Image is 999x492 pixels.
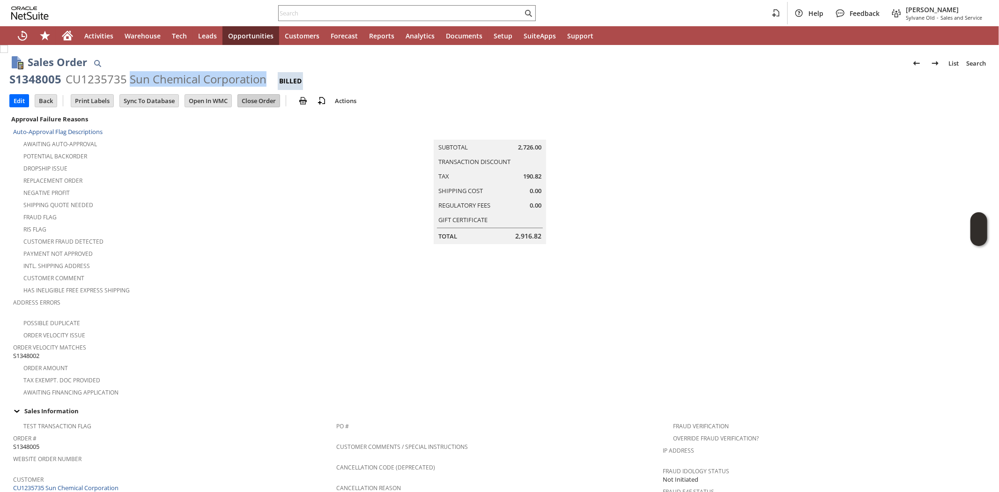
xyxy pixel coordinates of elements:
div: Shortcuts [34,26,56,45]
div: Approval Failure Reasons [9,113,333,125]
a: PO # [336,422,349,430]
span: Setup [494,31,512,40]
a: Recent Records [11,26,34,45]
a: Has Ineligible Free Express Shipping [23,286,130,294]
a: Fraud Idology Status [663,467,729,475]
a: Awaiting Financing Application [23,388,118,396]
div: S1348005 [9,72,61,87]
input: Edit [10,95,29,107]
input: Open In WMC [185,95,231,107]
span: Help [808,9,823,18]
span: Sales and Service [940,14,982,21]
img: add-record.svg [316,95,327,106]
img: print.svg [297,95,309,106]
span: Oracle Guided Learning Widget. To move around, please hold and drag [970,230,987,246]
a: SuiteApps [518,26,562,45]
svg: Home [62,30,73,41]
img: Quick Find [92,58,103,69]
a: Forecast [325,26,363,45]
a: Tech [166,26,192,45]
a: Address Errors [13,298,60,306]
span: Customers [285,31,319,40]
a: Customer [13,476,44,484]
span: Feedback [850,9,880,18]
span: Documents [446,31,482,40]
a: Actions [331,97,360,105]
span: - [937,14,939,21]
a: Search [962,56,990,71]
a: Documents [440,26,488,45]
a: Potential Backorder [23,152,87,160]
input: Sync To Database [120,95,178,107]
span: 2,916.82 [515,231,541,241]
a: Intl. Shipping Address [23,262,90,270]
a: Customers [279,26,325,45]
a: Awaiting Auto-Approval [23,140,97,148]
span: Support [567,31,593,40]
a: Dropship Issue [23,164,67,172]
a: Gift Certificate [438,216,488,224]
span: 2,726.00 [518,143,541,152]
input: Print Labels [71,95,113,107]
span: Opportunities [228,31,274,40]
caption: Summary [434,125,546,140]
iframe: Click here to launch Oracle Guided Learning Help Panel [970,212,987,246]
a: Fraud Verification [673,422,729,430]
svg: Recent Records [17,30,28,41]
a: Cancellation Reason [336,484,401,492]
a: Cancellation Code (deprecated) [336,463,435,471]
a: Activities [79,26,119,45]
a: Negative Profit [23,189,70,197]
input: Back [35,95,57,107]
span: 0.00 [530,201,541,210]
td: Sales Information [9,405,990,417]
a: Test Transaction Flag [23,422,91,430]
span: Not Initiated [663,475,698,484]
a: Order Velocity Issue [23,331,85,339]
a: Order # [13,434,37,442]
a: Support [562,26,599,45]
a: Opportunities [222,26,279,45]
svg: Shortcuts [39,30,51,41]
a: Leads [192,26,222,45]
span: Forecast [331,31,358,40]
a: Tax Exempt. Doc Provided [23,376,100,384]
a: Order Amount [23,364,68,372]
a: Subtotal [438,143,468,151]
a: Reports [363,26,400,45]
a: Payment not approved [23,250,93,258]
a: Replacement Order [23,177,82,185]
span: Sylvane Old [906,14,935,21]
span: [PERSON_NAME] [906,5,982,14]
a: Customer Comments / Special Instructions [336,443,468,451]
a: IP Address [663,447,694,455]
span: Tech [172,31,187,40]
span: S1348005 [13,442,39,451]
a: List [945,56,962,71]
a: Analytics [400,26,440,45]
a: Transaction Discount [438,157,511,166]
a: Customer Comment [23,274,84,282]
span: Warehouse [125,31,161,40]
a: CU1235735 Sun Chemical Corporation [13,484,121,492]
a: Override Fraud Verification? [673,434,759,442]
input: Close Order [238,95,280,107]
a: Auto-Approval Flag Descriptions [13,127,103,136]
a: Order Velocity Matches [13,343,86,351]
div: Sales Information [9,405,986,417]
span: Activities [84,31,113,40]
span: Reports [369,31,394,40]
input: Search [279,7,523,19]
span: SuiteApps [524,31,556,40]
a: Possible Duplicate [23,319,80,327]
a: Setup [488,26,518,45]
a: Website Order Number [13,455,81,463]
a: Warehouse [119,26,166,45]
a: Regulatory Fees [438,201,490,209]
a: Shipping Quote Needed [23,201,93,209]
span: 190.82 [523,172,541,181]
img: Next [930,58,941,69]
div: Billed [278,72,303,90]
a: Shipping Cost [438,186,483,195]
svg: logo [11,7,49,20]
